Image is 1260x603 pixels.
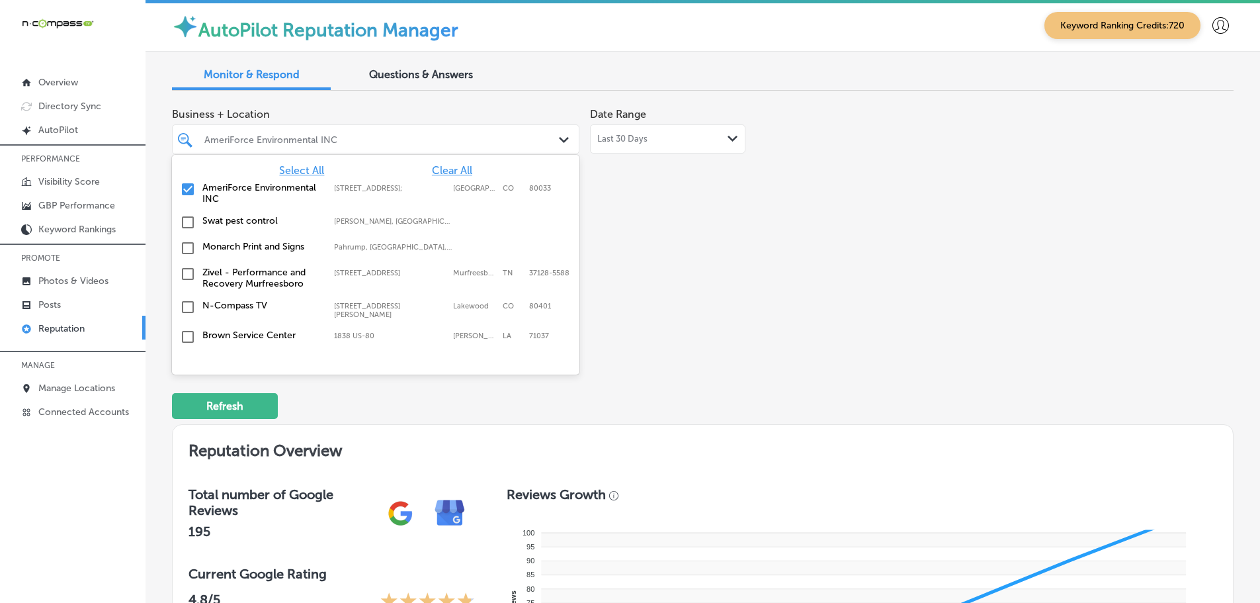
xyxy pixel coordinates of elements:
[529,184,551,193] label: 80033
[173,425,1233,471] h2: Reputation Overview
[202,267,321,289] label: Zivel - Performance and Recovery Murfreesboro
[453,184,496,193] label: Wheat Ridge
[334,269,446,277] label: 1144 Fortress Blvd Suite E
[503,184,523,193] label: CO
[507,487,606,502] h3: Reviews Growth
[172,13,198,40] img: autopilot-icon
[202,215,321,226] label: Swat pest control
[38,299,61,310] p: Posts
[376,488,425,538] img: gPZS+5FD6qPJAAAAABJRU5ErkJggg==
[38,275,108,287] p: Photos & Videos
[523,529,534,537] tspan: 100
[279,164,324,177] span: Select All
[38,323,85,334] p: Reputation
[189,487,376,518] h3: Total number of Google Reviews
[526,557,534,565] tspan: 90
[334,243,452,252] label: Pahrump, NV, USA | Whitney, NV, USA | Mesquite, NV, USA | Paradise, NV, USA | Henderson, NV, USA ...
[453,332,496,340] label: Haughton
[189,566,475,582] h3: Current Google Rating
[334,332,446,340] label: 1838 US-80
[38,176,100,187] p: Visibility Score
[202,182,321,205] label: AmeriForce Environmental INC
[369,68,473,81] span: Questions & Answers
[198,19,458,41] label: AutoPilot Reputation Manager
[202,300,321,311] label: N-Compass TV
[21,17,94,30] img: 660ab0bf-5cc7-4cb8-ba1c-48b5ae0f18e60NCTV_CLogo_TV_Black_-500x88.png
[172,393,278,419] button: Refresh
[38,383,115,394] p: Manage Locations
[597,134,648,144] span: Last 30 Days
[1044,12,1200,39] span: Keyword Ranking Credits: 720
[432,164,472,177] span: Clear All
[38,224,116,235] p: Keyword Rankings
[204,68,300,81] span: Monitor & Respond
[38,200,115,211] p: GBP Performance
[38,406,129,418] p: Connected Accounts
[334,184,446,193] label: 11455 W Interstate 70 Frontage Rd;
[204,134,560,145] div: AmeriForce Environmental INC
[202,241,321,252] label: Monarch Print and Signs
[526,571,534,579] tspan: 85
[38,77,78,88] p: Overview
[334,302,446,319] label: 1546 Cole Blvd Bldg 5, Suite 100
[453,269,496,277] label: Murfreesboro
[529,332,549,340] label: 71037
[529,302,551,319] label: 80401
[202,330,321,341] label: Brown Service Center
[526,543,534,551] tspan: 95
[590,108,646,120] label: Date Range
[189,524,376,539] h2: 195
[503,269,523,277] label: TN
[503,332,523,340] label: LA
[529,269,569,277] label: 37128-5588
[453,302,496,319] label: Lakewood
[38,124,78,136] p: AutoPilot
[38,101,101,112] p: Directory Sync
[172,108,579,120] span: Business + Location
[334,217,452,226] label: Gilliam, LA, USA | Hosston, LA, USA | Eastwood, LA, USA | Blanchard, LA, USA | Shreveport, LA, US...
[503,302,523,319] label: CO
[425,488,475,538] img: e7ababfa220611ac49bdb491a11684a6.png
[526,585,534,593] tspan: 80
